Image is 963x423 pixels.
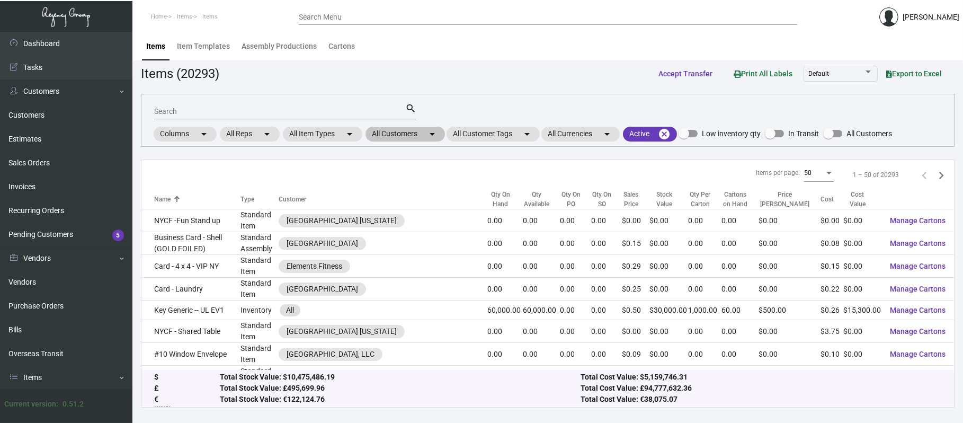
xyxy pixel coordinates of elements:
[688,190,712,209] div: Qty Per Carton
[658,69,712,78] span: Accept Transfer
[881,367,954,386] button: Manage Cartons
[649,209,688,232] td: $0.00
[487,301,523,320] td: 60,000.00
[688,366,721,389] td: 0.00
[541,127,620,142] mat-chip: All Currencies
[141,320,240,343] td: NYCF - Shared Table
[523,232,560,255] td: 0.00
[886,69,942,78] span: Export to Excel
[821,195,834,204] div: Cost
[141,255,240,278] td: Card - 4 x 4 - VIP NY
[843,366,881,389] td: $0.00
[756,168,800,178] div: Items per page:
[821,232,843,255] td: $0.08
[879,7,898,27] img: admin@bootstrapmaster.com
[287,215,397,226] div: [GEOGRAPHIC_DATA] [US_STATE]
[141,301,240,320] td: Key Generic -- UL EV1
[688,301,721,320] td: 1,000.00
[759,301,821,320] td: $500.00
[560,366,592,389] td: 0.00
[649,190,688,209] div: Stock Value
[890,216,946,225] span: Manage Cartons
[523,320,560,343] td: 0.00
[560,343,592,366] td: 0.00
[240,195,254,204] div: Type
[591,343,622,366] td: 0.00
[591,278,622,301] td: 0.00
[487,343,523,366] td: 0.00
[591,209,622,232] td: 0.00
[523,301,560,320] td: 60,000.00
[560,320,592,343] td: 0.00
[261,128,273,140] mat-icon: arrow_drop_down
[804,170,834,177] mat-select: Items per page:
[881,301,954,320] button: Manage Cartons
[151,13,167,20] span: Home
[240,209,279,232] td: Standard Item
[804,169,812,177] span: 50
[721,320,759,343] td: 0.00
[154,195,240,204] div: Name
[240,320,279,343] td: Standard Item
[721,232,759,255] td: 0.00
[177,13,192,20] span: Items
[198,128,210,140] mat-icon: arrow_drop_down
[623,127,677,142] mat-chip: Active
[881,279,954,298] button: Manage Cartons
[523,209,560,232] td: 0.00
[560,301,592,320] td: 0.00
[154,394,220,406] div: €
[622,278,649,301] td: $0.25
[591,190,622,209] div: Qty On SO
[688,190,721,209] div: Qty Per Carton
[154,372,220,383] div: $
[283,127,362,142] mat-chip: All Item Types
[759,278,821,301] td: $0.00
[759,190,821,209] div: Price [PERSON_NAME]
[523,255,560,278] td: 0.00
[688,278,721,301] td: 0.00
[903,12,959,23] div: [PERSON_NAME]
[890,285,946,293] span: Manage Cartons
[649,232,688,255] td: $0.00
[581,372,941,383] div: Total Cost Value: $5,159,746.31
[843,190,872,209] div: Cost Value
[688,232,721,255] td: 0.00
[202,13,218,20] span: Items
[649,343,688,366] td: $0.00
[649,190,679,209] div: Stock Value
[622,255,649,278] td: $0.29
[890,306,946,314] span: Manage Cartons
[523,190,550,209] div: Qty Available
[881,211,954,230] button: Manage Cartons
[240,366,279,389] td: Standard Item
[622,209,649,232] td: $0.00
[141,209,240,232] td: NYCF -Fun Stand up
[853,170,899,180] div: 1 – 50 of 20293
[843,301,881,320] td: $15,300.00
[487,190,514,209] div: Qty On Hand
[846,127,892,140] span: All Customers
[447,127,540,142] mat-chip: All Customer Tags
[649,366,688,389] td: $0.00
[890,262,946,270] span: Manage Cartons
[220,394,581,406] div: Total Stock Value: €122,124.76
[220,372,581,383] div: Total Stock Value: $10,475,486.19
[843,278,881,301] td: $0.00
[843,232,881,255] td: $0.00
[759,190,811,209] div: Price [PERSON_NAME]
[523,366,560,389] td: 0.00
[287,326,397,337] div: [GEOGRAPHIC_DATA] [US_STATE]
[843,190,881,209] div: Cost Value
[591,320,622,343] td: 0.00
[523,343,560,366] td: 0.00
[878,64,950,83] button: Export to Excel
[721,255,759,278] td: 0.00
[287,238,358,249] div: [GEOGRAPHIC_DATA]
[328,41,355,52] div: Cartons
[821,301,843,320] td: $0.26
[581,394,941,406] div: Total Cost Value: €38,075.07
[622,366,649,389] td: $0.22
[560,232,592,255] td: 0.00
[591,190,612,209] div: Qty On SO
